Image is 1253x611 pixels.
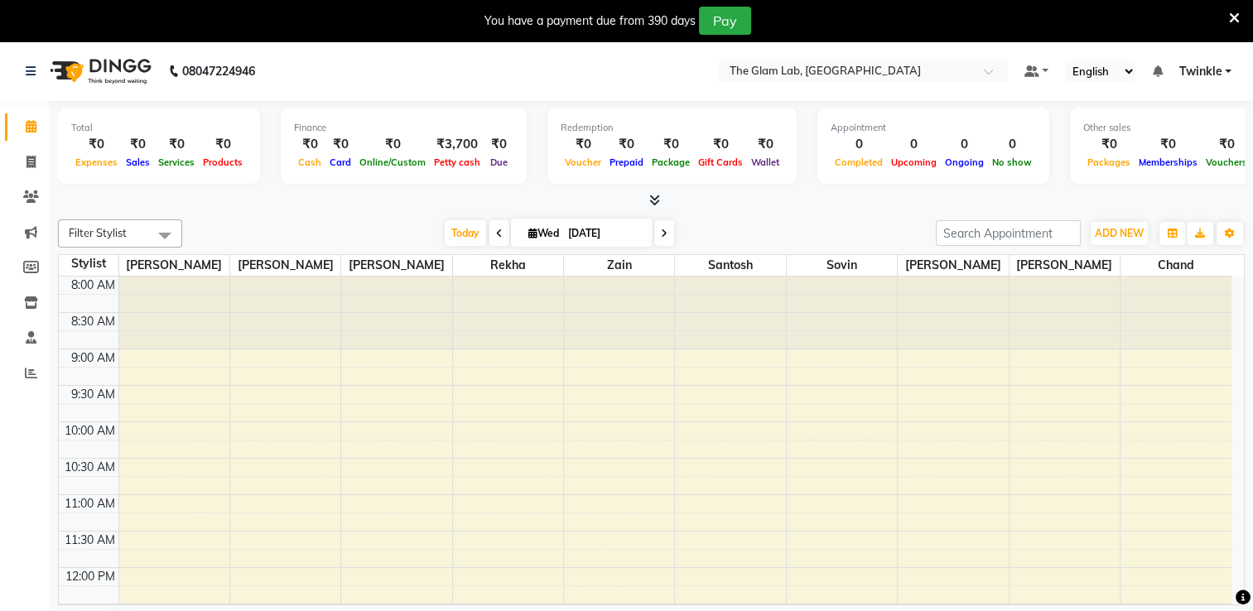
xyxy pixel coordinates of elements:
span: Expenses [71,156,122,168]
div: ₹0 [154,135,199,154]
div: ₹0 [355,135,430,154]
span: Today [445,220,486,246]
span: [PERSON_NAME] [898,255,1008,276]
div: ₹0 [694,135,747,154]
span: Packages [1083,156,1135,168]
div: Appointment [831,121,1036,135]
span: Card [325,156,355,168]
div: ₹0 [605,135,648,154]
span: Cash [294,156,325,168]
div: You have a payment due from 390 days [484,12,696,30]
span: Upcoming [887,156,941,168]
span: Twinkle [1178,63,1222,80]
div: ₹0 [122,135,154,154]
span: Rekha [453,255,563,276]
span: Chand [1120,255,1231,276]
span: Due [486,156,512,168]
div: 11:00 AM [61,495,118,512]
button: Pay [699,7,751,35]
div: ₹3,700 [430,135,484,154]
div: ₹0 [1202,135,1251,154]
div: 10:30 AM [61,459,118,476]
div: 11:30 AM [61,532,118,549]
div: ₹0 [484,135,513,154]
span: Wed [524,227,563,239]
div: Total [71,121,247,135]
span: Vouchers [1202,156,1251,168]
div: 9:00 AM [68,349,118,367]
div: Redemption [561,121,783,135]
span: Memberships [1135,156,1202,168]
span: [PERSON_NAME] [230,255,340,276]
span: ADD NEW [1095,227,1144,239]
span: Sales [122,156,154,168]
div: 0 [988,135,1036,154]
div: 9:30 AM [68,386,118,403]
span: Wallet [747,156,783,168]
input: 2025-09-03 [563,221,646,246]
span: Zain [564,255,674,276]
div: ₹0 [648,135,694,154]
span: Ongoing [941,156,988,168]
div: ₹0 [747,135,783,154]
span: [PERSON_NAME] [341,255,451,276]
span: Gift Cards [694,156,747,168]
div: 0 [831,135,887,154]
span: Products [199,156,247,168]
span: Voucher [561,156,605,168]
div: ₹0 [199,135,247,154]
div: ₹0 [1083,135,1135,154]
span: Package [648,156,694,168]
div: ₹0 [1135,135,1202,154]
span: [PERSON_NAME] [119,255,229,276]
div: ₹0 [325,135,355,154]
span: Prepaid [605,156,648,168]
span: No show [988,156,1036,168]
div: 0 [887,135,941,154]
b: 08047224946 [182,48,255,94]
div: 0 [941,135,988,154]
div: Stylist [59,255,118,272]
div: Finance [294,121,513,135]
span: Services [154,156,199,168]
span: [PERSON_NAME] [1010,255,1120,276]
span: Online/Custom [355,156,430,168]
span: Petty cash [430,156,484,168]
div: ₹0 [561,135,605,154]
div: 10:00 AM [61,422,118,440]
div: ₹0 [294,135,325,154]
img: logo [42,48,156,94]
span: Filter Stylist [69,226,127,239]
button: ADD NEW [1091,222,1148,245]
span: sovin [787,255,897,276]
div: 8:30 AM [68,313,118,330]
input: Search Appointment [936,220,1081,246]
div: 12:00 PM [62,568,118,585]
div: ₹0 [71,135,122,154]
span: Completed [831,156,887,168]
span: santosh [675,255,785,276]
div: 8:00 AM [68,277,118,294]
